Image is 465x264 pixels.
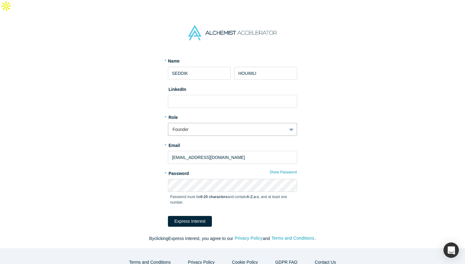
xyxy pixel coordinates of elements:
label: Email [168,140,297,149]
strong: 8-20 characters [201,195,228,199]
img: Alchemist Accelerator Logo [188,25,277,40]
strong: a-z [254,195,259,199]
label: Role [168,112,297,121]
input: Last Name [234,67,297,80]
input: First Name [168,67,231,80]
p: By clicking Express Interest , you agree to our and . [103,235,362,242]
label: Name [168,58,180,64]
strong: A-Z [247,195,253,199]
div: Founder [173,126,282,133]
label: Password [168,168,297,177]
p: Password must be and contain , , and at least one number. [170,194,295,205]
button: Terms and Conditions [271,235,315,242]
button: Show Password [269,168,297,176]
button: Express Interest [168,216,212,227]
button: Privacy Policy [234,235,263,242]
label: LinkedIn [168,84,186,93]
